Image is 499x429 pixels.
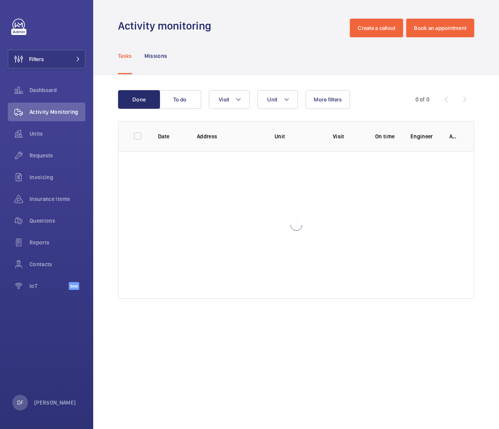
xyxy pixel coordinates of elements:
button: Done [118,90,160,109]
span: Unit [267,96,277,103]
div: 0 of 0 [416,96,429,103]
button: More filters [306,90,350,109]
h1: Activity monitoring [118,19,216,33]
p: Tasks [118,52,132,60]
p: Actions [449,133,458,140]
p: Engineer [410,133,437,140]
span: Insurance items [30,195,85,203]
p: Visit [333,133,359,140]
span: Activity Monitoring [30,108,85,116]
span: Visit [219,96,229,103]
span: Filters [29,55,44,63]
span: IoT [30,282,69,290]
span: Contacts [30,260,85,268]
span: Invoicing [30,173,85,181]
span: More filters [314,96,342,103]
button: Book an appointment [406,19,474,37]
p: Date [158,133,184,140]
span: Dashboard [30,86,85,94]
p: Missions [144,52,167,60]
span: Beta [69,282,79,290]
p: DF [17,399,23,406]
span: Units [30,130,85,138]
p: Unit [275,133,320,140]
button: Filters [8,50,85,68]
button: To do [159,90,201,109]
span: Questions [30,217,85,225]
span: Reports [30,239,85,246]
button: Unit [257,90,298,109]
p: On time [372,133,398,140]
button: Visit [209,90,250,109]
button: Create a callout [350,19,403,37]
span: Requests [30,152,85,159]
p: [PERSON_NAME] [34,399,76,406]
p: Address [197,133,262,140]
